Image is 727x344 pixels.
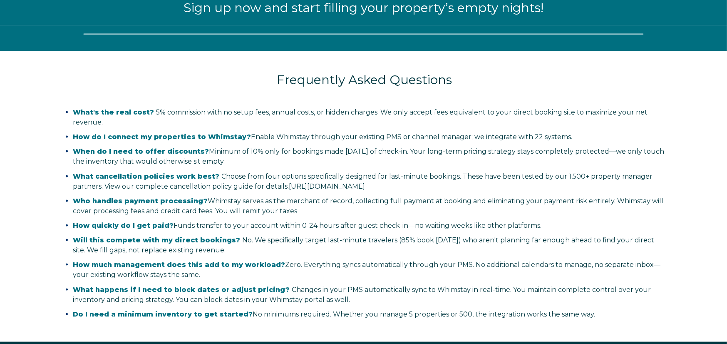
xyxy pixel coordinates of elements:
[73,172,219,180] span: What cancellation policies work best?
[73,286,651,304] span: Changes in your PMS automatically sync to Whimstay in real-time. You maintain complete control ov...
[73,197,208,205] strong: Who handles payment processing?
[73,286,290,294] span: What happens if I need to block dates or adjust pricing?
[73,172,653,190] span: Choose from four options specifically designed for last-minute bookings. These have been tested b...
[73,261,660,279] span: Zero. Everything syncs automatically through your PMS. No additional calendars to manage, no sepa...
[73,310,253,318] strong: Do I need a minimum inventory to get started?
[277,72,452,87] span: Frequently Asked Questions
[73,133,572,141] span: Enable Whimstay through your existing PMS or channel manager; we integrate with 22 systems.
[73,236,654,254] span: No. We specifically target last-minute travelers (85% book [DATE]) who aren't planning far enough...
[289,182,365,190] a: Vínculo https://salespage.whimstay.com/cancellation-policy-options
[73,222,174,229] strong: How quickly do I get paid?
[73,108,648,126] span: 5% commission with no setup fees, annual costs, or hidden charges. We only accept fees equivalent...
[73,197,663,215] span: Whimstay serves as the merchant of record, collecting full payment at booking and eliminating you...
[73,108,154,116] span: What's the real cost?
[73,222,541,229] span: Funds transfer to your account within 0-24 hours after guest check-in—no waiting weeks like other...
[73,147,209,155] strong: When do I need to offer discounts?
[73,147,664,165] span: only for bookings made [DATE] of check-in. Your long-term pricing strategy stays completely prote...
[73,310,595,318] span: No minimums required. Whether you manage 5 properties or 500, the integration works the same way.
[209,147,263,155] span: Minimum of 10%
[73,236,240,244] span: Will this compete with my direct bookings?
[73,133,251,141] strong: How do I connect my properties to Whimstay?
[73,261,285,269] strong: How much management does this add to my workload?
